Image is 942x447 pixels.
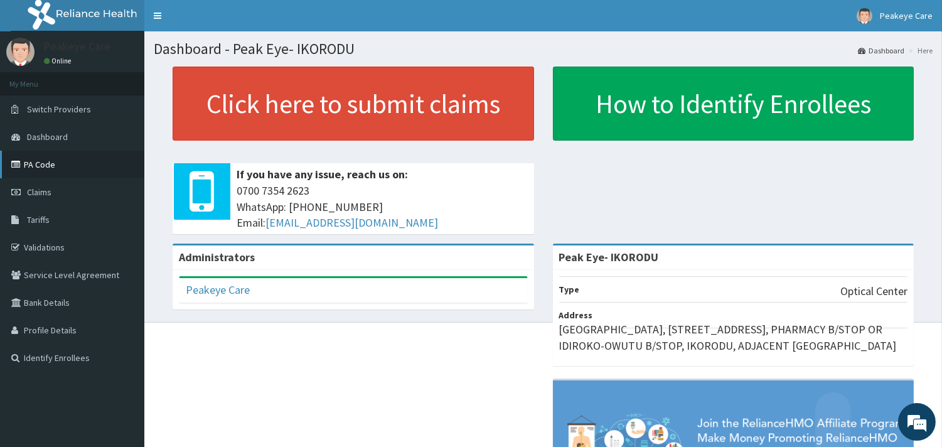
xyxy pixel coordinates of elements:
p: Peakeye Care [44,41,110,52]
a: Click here to submit claims [173,67,534,141]
h1: Dashboard - Peak Eye- IKORODU [154,41,933,57]
span: Peakeye Care [880,10,933,21]
b: Type [559,284,580,295]
b: Administrators [179,250,255,264]
p: [GEOGRAPHIC_DATA], [STREET_ADDRESS], PHARMACY B/STOP OR IDIROKO-OWUTU B/STOP, IKORODU, ADJACENT [... [559,321,908,353]
a: [EMAIL_ADDRESS][DOMAIN_NAME] [265,215,438,230]
span: Switch Providers [27,104,91,115]
a: Dashboard [858,45,904,56]
span: Tariffs [27,214,50,225]
img: User Image [857,8,872,24]
strong: Peak Eye- IKORODU [559,250,659,264]
a: Peakeye Care [186,283,250,297]
span: Dashboard [27,131,68,143]
p: Optical Center [840,283,907,299]
a: Online [44,57,74,65]
b: If you have any issue, reach us on: [237,167,408,181]
b: Address [559,310,593,321]
span: Claims [27,186,51,198]
img: User Image [6,38,35,66]
li: Here [906,45,933,56]
a: How to Identify Enrollees [553,67,914,141]
span: 0700 7354 2623 WhatsApp: [PHONE_NUMBER] Email: [237,183,528,231]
